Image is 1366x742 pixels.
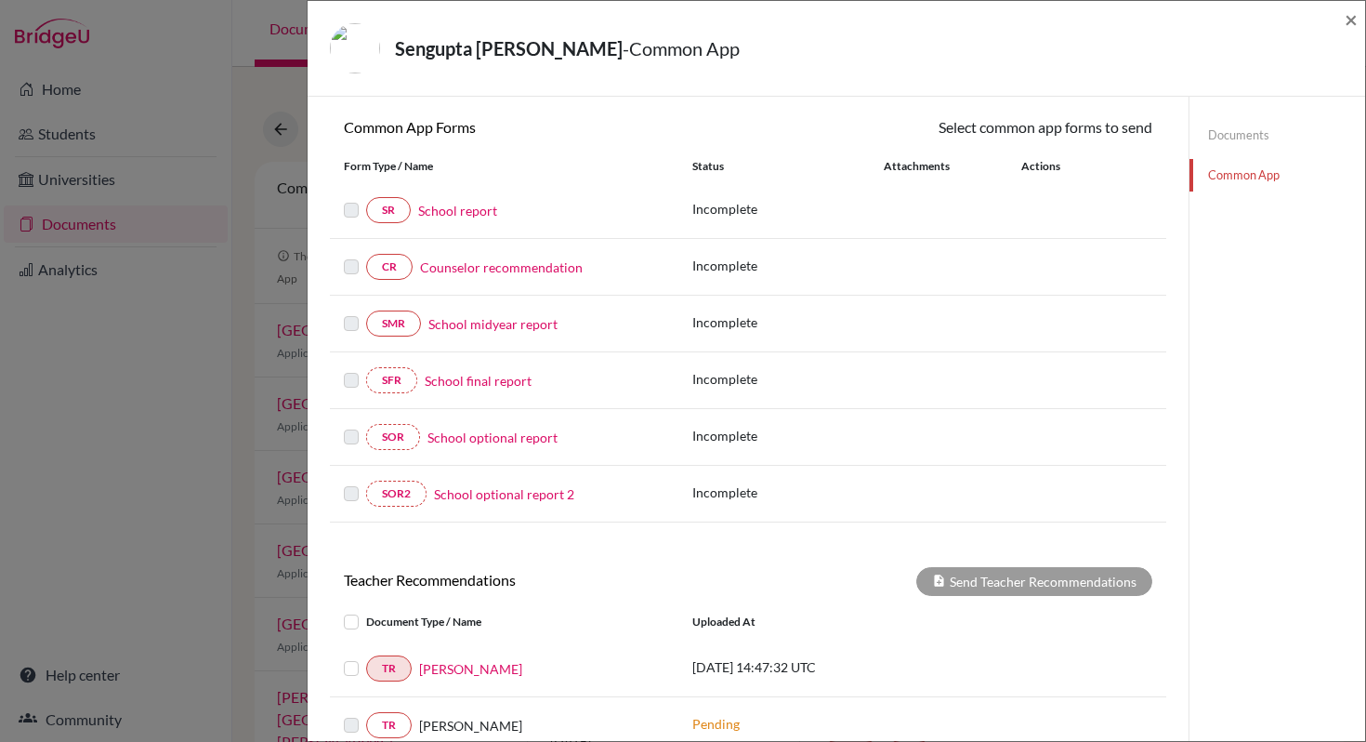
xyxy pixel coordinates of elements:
[330,118,748,136] h6: Common App Forms
[678,611,957,633] div: Uploaded at
[419,716,522,735] span: [PERSON_NAME]
[1189,119,1365,152] a: Documents
[1189,159,1365,192] a: Common App
[692,158,884,175] div: Status
[748,116,1166,139] div: Select common app forms to send
[395,37,623,60] strong: Sengupta [PERSON_NAME]
[427,428,558,447] a: School optional report
[692,199,884,219] p: Incomplete
[366,367,417,393] a: SFR
[366,311,421,337] a: SMR
[692,714,943,734] p: Pending
[1345,6,1358,33] span: ×
[999,158,1114,175] div: Actions
[916,567,1152,596] div: Send Teacher Recommendations
[1345,8,1358,31] button: Close
[692,369,884,389] p: Incomplete
[425,371,532,391] a: School final report
[692,426,884,445] p: Incomplete
[330,571,748,589] h6: Teacher Recommendations
[330,611,678,633] div: Document Type / Name
[366,197,411,223] a: SR
[623,37,740,60] span: - Common App
[366,424,420,450] a: SOR
[420,258,583,277] a: Counselor recommendation
[428,314,558,334] a: School midyear report
[366,254,413,280] a: CR
[884,158,999,175] div: Attachments
[366,656,412,682] a: TR
[330,158,678,175] div: Form Type / Name
[366,712,412,738] a: TR
[434,484,574,504] a: School optional report 2
[692,483,884,502] p: Incomplete
[366,481,427,507] a: SOR2
[419,659,522,679] a: [PERSON_NAME]
[418,201,497,220] a: School report
[692,312,884,332] p: Incomplete
[692,657,943,677] p: [DATE] 14:47:32 UTC
[692,256,884,275] p: Incomplete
